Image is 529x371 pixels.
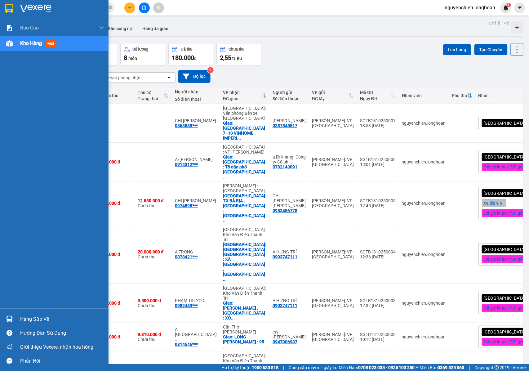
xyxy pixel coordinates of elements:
span: Đã gọi khách (VP gửi) [484,339,526,345]
div: Hàng sắp về [20,315,104,324]
div: nguyenchien.longhoan [402,252,446,257]
div: 9.810.000 đ [138,332,169,337]
span: plus [128,6,132,10]
button: Số lượng8món [120,43,165,65]
span: ... [223,174,227,179]
svg: open [167,75,171,80]
span: caret-down [517,5,523,11]
div: 9.500.000 đ [138,298,169,303]
div: Giao: LONG HỒ VĨNH LONG : 95 THANH MỸ 2, THANH ĐỨC , LONG HỒ , VĨNH LONG [223,334,266,349]
div: Người gửi [273,90,306,95]
div: Chưa thu [138,198,169,208]
div: Đã thu [181,47,192,51]
span: 2,55 [220,54,231,61]
span: CÔNG TY TNHH CHUYỂN PHÁT NHANH BẢO AN [54,21,114,32]
div: Chưa thu [100,93,131,98]
span: Giới thiệu Vexere, nhận hoa hồng [20,343,93,351]
span: Báo cáo [20,24,39,32]
span: ... [223,218,227,223]
div: [PERSON_NAME]: VP [GEOGRAPHIC_DATA] [312,157,354,167]
div: 0903747111 [273,254,297,259]
span: mới [45,40,56,47]
div: ĐC giao [223,96,261,101]
span: Xe điện [484,200,498,206]
div: 190.000 đ [100,334,131,339]
div: [GEOGRAPHIC_DATA]: Văn phòng Bến xe [GEOGRAPHIC_DATA] [223,106,266,121]
span: nguyenchien.longhoan [440,4,500,11]
div: [GEOGRAPHIC_DATA]: Kho Văn Điển Thanh Trì [223,353,266,368]
div: Nhân viên [402,93,446,98]
strong: CSKH: [17,21,33,26]
div: [PERSON_NAME]: VP [GEOGRAPHIC_DATA] [312,198,354,208]
img: solution-icon [6,25,13,31]
button: Đã thu180.000đ [168,43,213,65]
div: cty bảo minh [273,329,306,339]
div: Hướng dẫn sử dụng [20,329,104,338]
span: ... [204,298,208,303]
th: Toggle SortBy [357,87,399,104]
div: Giao: TX PHÚ THỌ : XÃ VĂN LANG , TX PHÚ THỌ , TỈNH PHÚ THỌ [223,242,266,282]
div: nguyenchien.longhoan [402,121,446,126]
div: Tạo kho hàng mới [511,21,523,34]
span: Đã gọi khách (VP gửi) [484,164,526,170]
div: Chưa thu [229,47,245,51]
button: caret-down [514,2,525,13]
div: nguyenchien.longhoan [402,334,446,339]
span: Hỗ trợ kỹ thuật: [221,364,278,371]
div: [GEOGRAPHIC_DATA]: Kho Văn Điển Thanh Trì [223,227,266,242]
div: nguyenchien.longhoan [402,201,446,206]
div: 13:01 [DATE] [360,162,396,167]
div: Phụ thu [452,93,467,98]
div: 0387845517 [273,123,297,128]
span: đ [194,56,197,61]
div: Chưa thu [138,249,169,259]
div: Phản hồi [20,356,104,366]
div: Số điện thoại [175,97,217,102]
strong: PHIẾU DÁN LÊN HÀNG [41,3,123,11]
span: notification [7,344,12,350]
div: SGTB1310250007 [360,118,396,123]
div: Người nhận [175,89,217,94]
div: 0983456778 [273,208,297,213]
span: 180.000 [172,54,194,61]
div: Số điện thoại [273,96,306,101]
img: icon-new-feature [503,5,509,11]
img: warehouse-icon [6,316,13,322]
span: copyright [495,365,499,370]
div: ANH MINH [273,118,306,123]
div: Giao: THANH HÀ , HẢI DƯƠNG : XÓM 5 , THÔN ĐẠI XÁ 1 , XÃ TÂN THANH , HUYỆN THANH HÀ , HẢI DƯƠNG [223,301,266,320]
div: CHỊ LINH [175,198,217,203]
span: Đã gọi khách (VP gửi) [484,210,526,216]
div: Ngày ĐH [360,96,391,101]
div: 0903747111 [273,303,297,308]
div: 12:45 [DATE] [360,203,396,208]
span: Đã gọi khách (VP gửi) [484,257,526,262]
div: Số lượng [133,47,149,51]
span: down [99,25,104,30]
strong: 0708 023 035 - 0935 103 250 [358,365,415,370]
sup: 2 [207,67,214,73]
div: 10:12 [DATE] [360,337,396,342]
div: Giao: PARIS 7 -10 VINHOME IMPERIA , THƯỢNG LÝ , HỒNG BÀNG , HẢI PHÒNG [223,121,266,141]
span: món [128,56,137,61]
span: question-circle [7,330,12,336]
span: ... [223,277,227,282]
div: Giao: TP HUẾ : Tổ dân phố Trung Đồng Đông phường Phong Phú , thành phố Huế. [223,154,266,179]
th: Toggle SortBy [135,87,172,104]
div: 20.000.000 đ [138,249,169,254]
span: Cung cấp máy in - giấy in: [289,364,337,371]
div: Chưa thu [138,298,169,308]
div: A HƯNG TRÍ [273,249,306,254]
div: SGTB1310250002 [360,332,396,337]
div: nguyenchien.longhoan [402,159,446,164]
button: Bộ lọc [178,70,211,83]
div: Giao: TX BÀ RỊA , VŨNG TÀU : Hương Lộ 2 _tổ 5 _ấp Nam_ xã Hòa Long_ thành phố Bà Rịa _tỉnh Bà Rịa... [223,193,266,223]
button: Chưa thu2,55 triệu [216,43,261,65]
div: SGTB1310250004 [360,249,396,254]
div: 0702143091 [273,164,297,169]
div: [PERSON_NAME]: VP [GEOGRAPHIC_DATA] [312,332,354,342]
div: 250.000 đ [100,301,131,306]
th: Toggle SortBy [220,87,269,104]
div: [GEOGRAPHIC_DATA] : VP [PERSON_NAME] [223,145,266,154]
div: ĐC lấy [312,96,349,101]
